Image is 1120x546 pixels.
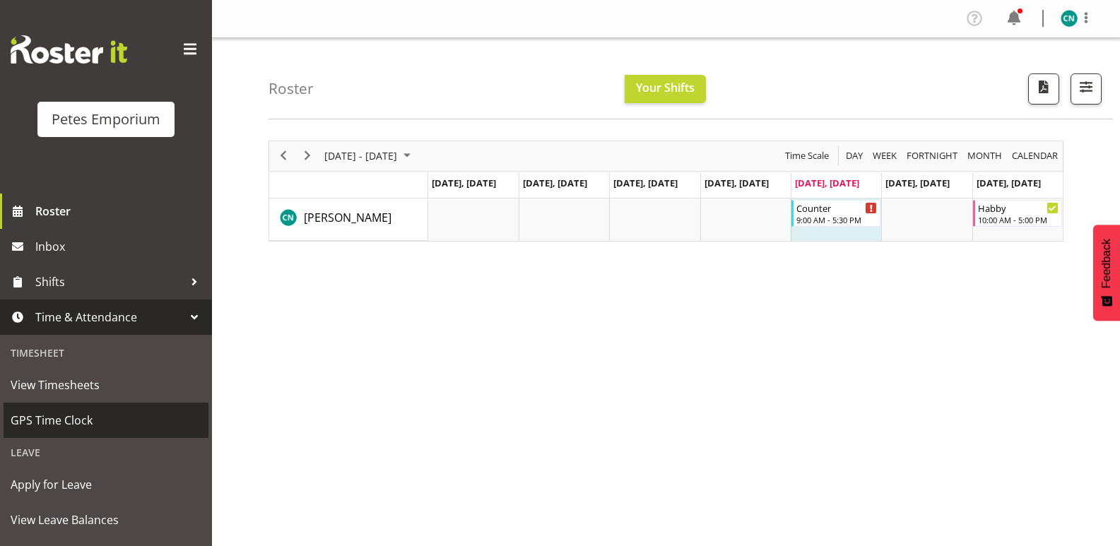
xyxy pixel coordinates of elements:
[274,147,293,165] button: Previous
[4,467,208,502] a: Apply for Leave
[1028,73,1059,105] button: Download a PDF of the roster according to the set date range.
[304,210,391,225] span: [PERSON_NAME]
[269,81,314,97] h4: Roster
[35,201,205,222] span: Roster
[11,410,201,431] span: GPS Time Clock
[625,75,706,103] button: Your Shifts
[977,177,1041,189] span: [DATE], [DATE]
[1100,239,1113,288] span: Feedback
[796,201,877,215] div: Counter
[844,147,866,165] button: Timeline Day
[35,271,184,292] span: Shifts
[978,214,1059,225] div: 10:00 AM - 5:00 PM
[1061,10,1078,27] img: christine-neville11214.jpg
[269,198,428,241] td: Christine Neville resource
[795,177,859,189] span: [DATE], [DATE]
[966,147,1003,165] span: Month
[1010,147,1059,165] span: calendar
[269,141,1063,242] div: Timeline Week of August 15, 2025
[885,177,950,189] span: [DATE], [DATE]
[4,367,208,403] a: View Timesheets
[298,147,317,165] button: Next
[35,307,184,328] span: Time & Attendance
[4,502,208,538] a: View Leave Balances
[871,147,898,165] span: Week
[904,147,960,165] button: Fortnight
[613,177,678,189] span: [DATE], [DATE]
[871,147,900,165] button: Timeline Week
[1093,225,1120,321] button: Feedback - Show survey
[523,177,587,189] span: [DATE], [DATE]
[323,147,399,165] span: [DATE] - [DATE]
[428,198,1063,241] table: Timeline Week of August 15, 2025
[783,147,832,165] button: Time Scale
[322,147,417,165] button: August 2025
[905,147,959,165] span: Fortnight
[784,147,830,165] span: Time Scale
[973,200,1062,227] div: Christine Neville"s event - Habby Begin From Sunday, August 17, 2025 at 10:00:00 AM GMT+12:00 End...
[791,200,880,227] div: Christine Neville"s event - Counter Begin From Friday, August 15, 2025 at 9:00:00 AM GMT+12:00 En...
[35,236,205,257] span: Inbox
[1071,73,1102,105] button: Filter Shifts
[304,209,391,226] a: [PERSON_NAME]
[319,141,419,171] div: August 11 - 17, 2025
[52,109,160,130] div: Petes Emporium
[11,509,201,530] span: View Leave Balances
[11,374,201,396] span: View Timesheets
[796,214,877,225] div: 9:00 AM - 5:30 PM
[844,147,864,165] span: Day
[432,177,496,189] span: [DATE], [DATE]
[4,338,208,367] div: Timesheet
[978,201,1059,215] div: Habby
[1010,147,1061,165] button: Month
[965,147,1005,165] button: Timeline Month
[11,35,127,64] img: Rosterit website logo
[11,474,201,495] span: Apply for Leave
[271,141,295,171] div: previous period
[4,403,208,438] a: GPS Time Clock
[705,177,769,189] span: [DATE], [DATE]
[295,141,319,171] div: next period
[636,80,695,95] span: Your Shifts
[4,438,208,467] div: Leave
